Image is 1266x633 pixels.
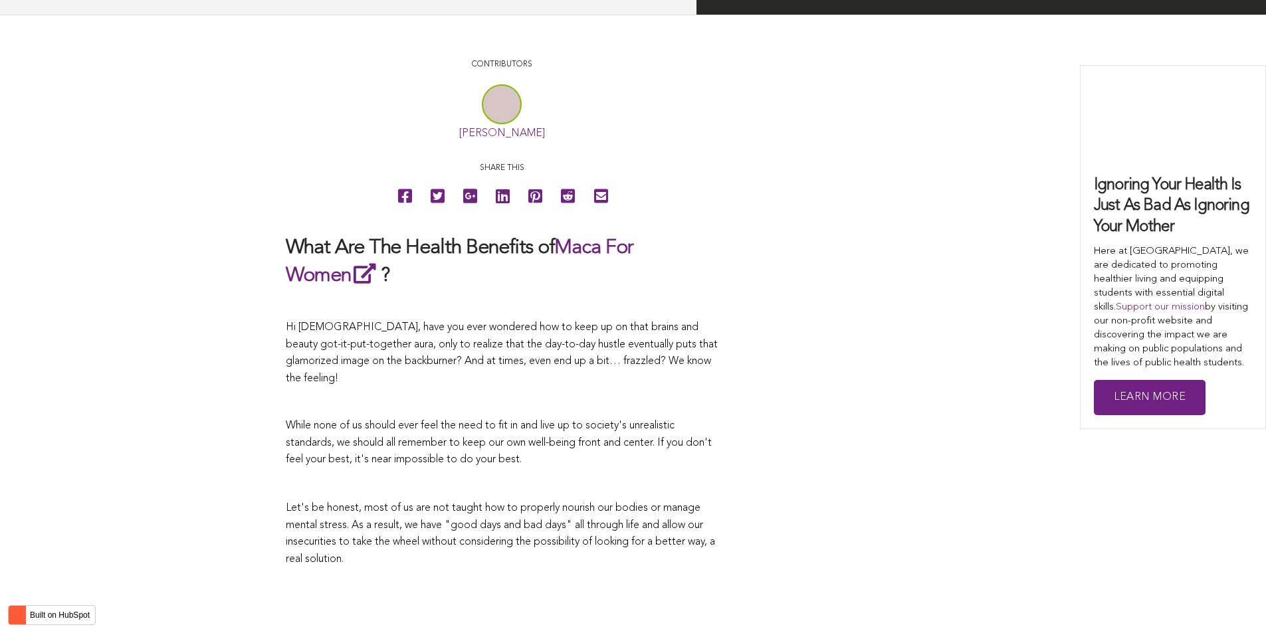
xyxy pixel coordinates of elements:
a: [PERSON_NAME] [459,128,545,139]
button: Built on HubSpot [8,605,96,625]
label: Built on HubSpot [25,606,95,624]
span: Let's be honest, most of us are not taught how to properly nourish our bodies or manage mental st... [286,503,715,565]
iframe: Chat Widget [1200,569,1266,633]
p: Share this [286,162,718,175]
img: HubSpot sprocket logo [9,607,25,623]
span: While none of us should ever feel the need to fit in and live up to society's unrealistic standar... [286,420,712,465]
p: CONTRIBUTORS [286,58,718,71]
a: Learn More [1094,380,1206,415]
span: Hi [DEMOGRAPHIC_DATA], have you ever wondered how to keep up on that brains and beauty got-it-put... [286,322,718,384]
h2: What Are The Health Benefits of ? [286,235,718,289]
